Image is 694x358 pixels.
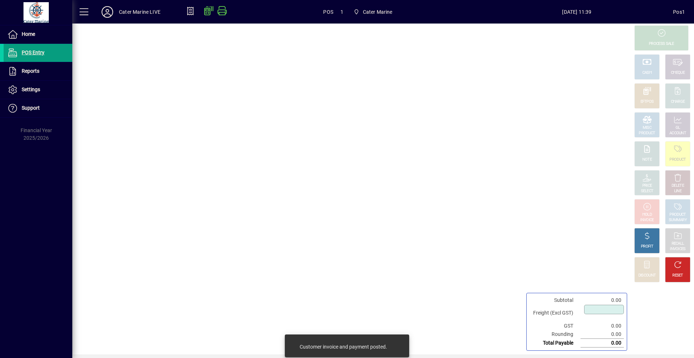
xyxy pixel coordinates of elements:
td: 0.00 [581,339,624,348]
div: INVOICES [670,247,685,252]
td: Total Payable [530,339,581,348]
div: PRODUCT [669,212,686,218]
span: POS Entry [22,50,44,55]
td: Subtotal [530,296,581,304]
td: 0.00 [581,330,624,339]
td: Rounding [530,330,581,339]
div: Pos1 [673,6,685,18]
div: PRICE [642,183,652,189]
div: CHEQUE [671,70,685,76]
div: ACCOUNT [669,131,686,136]
span: [DATE] 11:39 [481,6,673,18]
a: Settings [4,81,72,99]
span: Cater Marine [363,6,393,18]
td: GST [530,322,581,330]
span: Reports [22,68,39,74]
div: LINE [674,189,681,194]
div: PRODUCT [669,157,686,163]
a: Home [4,25,72,43]
div: DELETE [672,183,684,189]
span: Cater Marine [351,5,395,18]
span: Settings [22,87,40,92]
div: CHARGE [671,99,685,105]
td: 0.00 [581,322,624,330]
div: PROFIT [641,244,653,249]
div: GL [676,125,680,131]
div: CASH [642,70,652,76]
div: HOLD [642,212,652,218]
td: Freight (Excl GST) [530,304,581,322]
div: EFTPOS [641,99,654,105]
div: SELECT [641,189,654,194]
div: PROCESS SALE [649,41,674,47]
div: NOTE [642,157,652,163]
td: 0.00 [581,296,624,304]
div: MISC [643,125,651,131]
a: Reports [4,62,72,80]
div: Customer invoice and payment posted. [300,343,387,350]
span: POS [323,6,333,18]
div: DISCOUNT [638,273,656,278]
span: Home [22,31,35,37]
div: RECALL [672,241,684,247]
div: SUMMARY [669,218,687,223]
span: 1 [340,6,343,18]
button: Profile [96,5,119,18]
div: Cater Marine LIVE [119,6,160,18]
div: RESET [672,273,683,278]
div: PRODUCT [639,131,655,136]
a: Support [4,99,72,117]
div: INVOICE [640,218,654,223]
span: Support [22,105,40,111]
